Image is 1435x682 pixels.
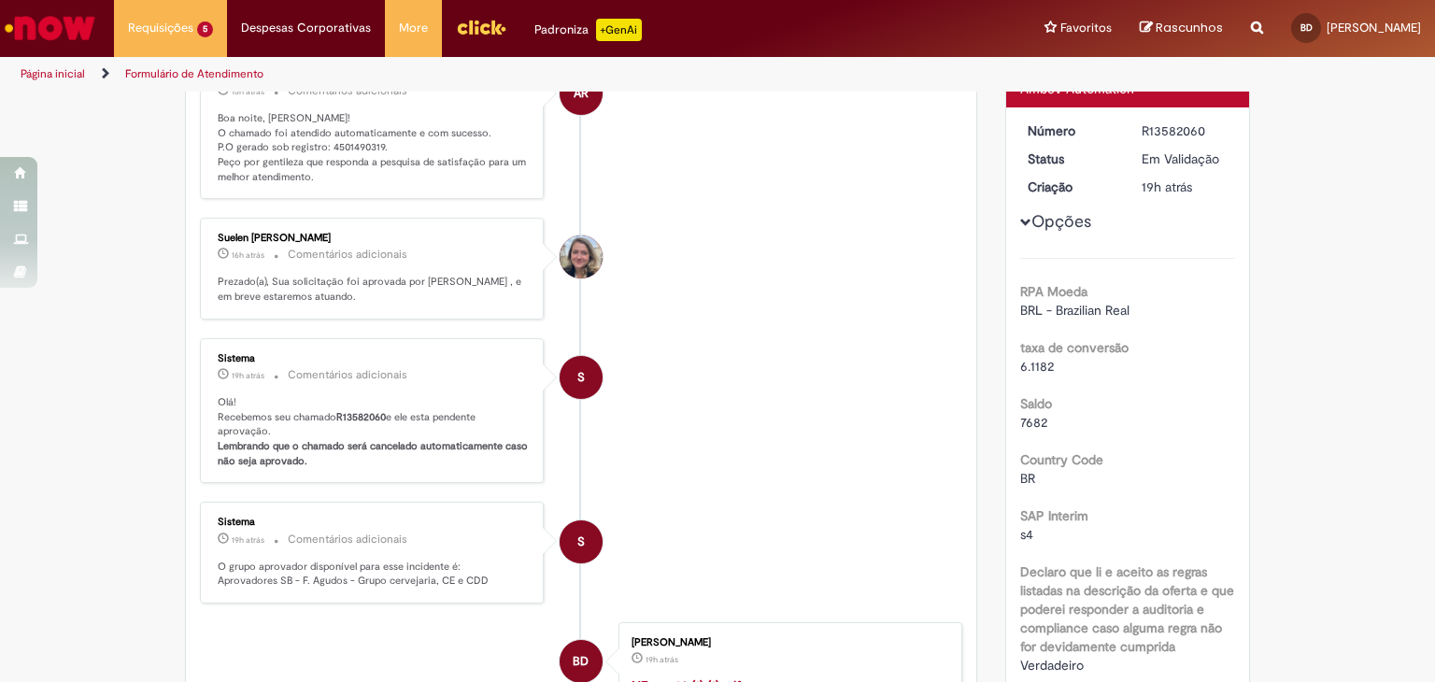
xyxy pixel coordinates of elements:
span: 5 [197,21,213,37]
span: 7682 [1020,414,1047,431]
b: R13582060 [336,410,386,424]
small: Comentários adicionais [288,247,407,263]
span: More [399,19,428,37]
span: Favoritos [1060,19,1112,37]
span: 19h atrás [232,370,264,381]
div: [PERSON_NAME] [632,637,943,648]
a: Rascunhos [1140,20,1223,37]
time: 30/09/2025 14:49:34 [232,534,264,546]
img: click_logo_yellow_360x200.png [456,13,506,41]
dt: Status [1014,149,1129,168]
b: Declaro que li e aceito as regras listadas na descrição da oferta e que poderei responder a audit... [1020,563,1234,655]
b: Saldo [1020,395,1052,412]
span: Verdadeiro [1020,657,1084,674]
span: BRL - Brazilian Real [1020,302,1130,319]
span: [PERSON_NAME] [1327,20,1421,36]
a: Página inicial [21,66,85,81]
div: Sistema [218,517,529,528]
div: Sistema [218,353,529,364]
time: 30/09/2025 19:34:02 [232,86,264,97]
div: Padroniza [534,19,642,41]
time: 30/09/2025 17:52:23 [232,249,264,261]
p: O grupo aprovador disponível para esse incidente é: Aprovadores SB - F. Agudos - Grupo cervejaria... [218,560,529,589]
span: 19h atrás [232,534,264,546]
p: Boa noite, [PERSON_NAME]! O chamado foi atendido automaticamente e com sucesso. P.O gerado sob re... [218,111,529,185]
time: 30/09/2025 14:49:37 [232,370,264,381]
dt: Número [1014,121,1129,140]
div: System [560,520,603,563]
dt: Criação [1014,178,1129,196]
p: Olá! Recebemos seu chamado e ele esta pendente aprovação. [218,395,529,469]
b: Country Code [1020,451,1103,468]
span: 6.1182 [1020,358,1054,375]
span: 19h atrás [646,654,678,665]
span: BD [1300,21,1313,34]
div: Suelen [PERSON_NAME] [218,233,529,244]
p: +GenAi [596,19,642,41]
div: 30/09/2025 14:49:26 [1142,178,1229,196]
div: Suelen Nicolino Mazza [560,235,603,278]
div: R13582060 [1142,121,1229,140]
span: AR [574,71,589,116]
small: Comentários adicionais [288,532,407,547]
span: BR [1020,470,1035,487]
b: SAP Interim [1020,507,1088,524]
span: S [577,355,585,400]
span: 16h atrás [232,249,264,261]
div: System [560,356,603,399]
time: 30/09/2025 14:49:26 [1142,178,1192,195]
div: Em Validação [1142,149,1229,168]
p: Prezado(a), Sua solicitação foi aprovada por [PERSON_NAME] , e em breve estaremos atuando. [218,275,529,304]
span: Rascunhos [1156,19,1223,36]
span: Despesas Corporativas [241,19,371,37]
span: Requisições [128,19,193,37]
small: Comentários adicionais [288,367,407,383]
small: Comentários adicionais [288,83,407,99]
b: taxa de conversão [1020,339,1129,356]
span: s4 [1020,526,1033,543]
b: RPA Moeda [1020,283,1087,300]
span: 15h atrás [232,86,264,97]
span: S [577,519,585,564]
span: 19h atrás [1142,178,1192,195]
ul: Trilhas de página [14,57,943,92]
b: Lembrando que o chamado será cancelado automaticamente caso não seja aprovado. [218,439,531,468]
time: 30/09/2025 14:49:21 [646,654,678,665]
a: Formulário de Atendimento [125,66,263,81]
img: ServiceNow [2,9,98,47]
div: Ambev RPA [560,72,603,115]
